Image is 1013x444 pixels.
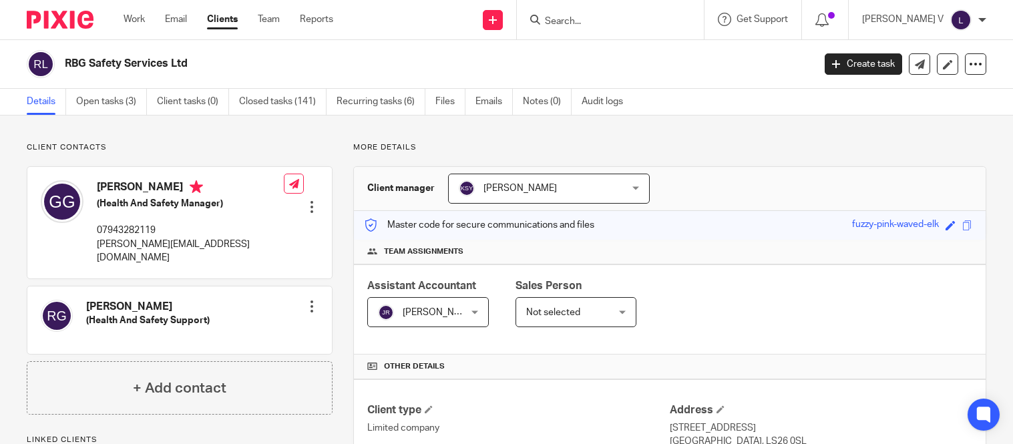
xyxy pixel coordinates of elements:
p: [PERSON_NAME] V [862,13,944,26]
span: Assistant Accountant [367,280,476,291]
a: Work [124,13,145,26]
h4: [PERSON_NAME] [97,180,284,197]
img: svg%3E [378,304,394,320]
a: Clients [207,13,238,26]
a: Emails [475,89,513,115]
h5: (Health And Safety Support) [86,314,210,327]
a: Reports [300,13,333,26]
a: Audit logs [582,89,633,115]
input: Search [544,16,664,28]
a: Closed tasks (141) [239,89,327,115]
img: svg%3E [950,9,972,31]
p: [PERSON_NAME][EMAIL_ADDRESS][DOMAIN_NAME] [97,238,284,265]
p: Client contacts [27,142,333,153]
div: fuzzy-pink-waved-elk [852,218,939,233]
h2: RBG Safety Services Ltd [65,57,656,71]
h4: [PERSON_NAME] [86,300,210,314]
img: svg%3E [27,50,55,78]
h4: + Add contact [133,378,226,399]
span: Not selected [526,308,580,317]
p: 07943282119 [97,224,284,237]
p: More details [353,142,986,153]
h4: Client type [367,403,670,417]
a: Notes (0) [523,89,572,115]
img: Pixie [27,11,93,29]
a: Create task [825,53,902,75]
img: svg%3E [459,180,475,196]
img: svg%3E [41,180,83,223]
img: svg%3E [41,300,73,332]
p: Master code for secure communications and files [364,218,594,232]
a: Files [435,89,465,115]
p: [STREET_ADDRESS] [670,421,972,435]
a: Details [27,89,66,115]
a: Open tasks (3) [76,89,147,115]
h4: Address [670,403,972,417]
i: Primary [190,180,203,194]
p: Limited company [367,421,670,435]
a: Recurring tasks (6) [337,89,425,115]
a: Client tasks (0) [157,89,229,115]
span: Other details [384,361,445,372]
span: Team assignments [384,246,463,257]
span: [PERSON_NAME] [483,184,557,193]
a: Team [258,13,280,26]
span: [PERSON_NAME] [403,308,476,317]
h5: (Health And Safety Manager) [97,197,284,210]
h3: Client manager [367,182,435,195]
a: Email [165,13,187,26]
span: Get Support [737,15,788,24]
span: Sales Person [516,280,582,291]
